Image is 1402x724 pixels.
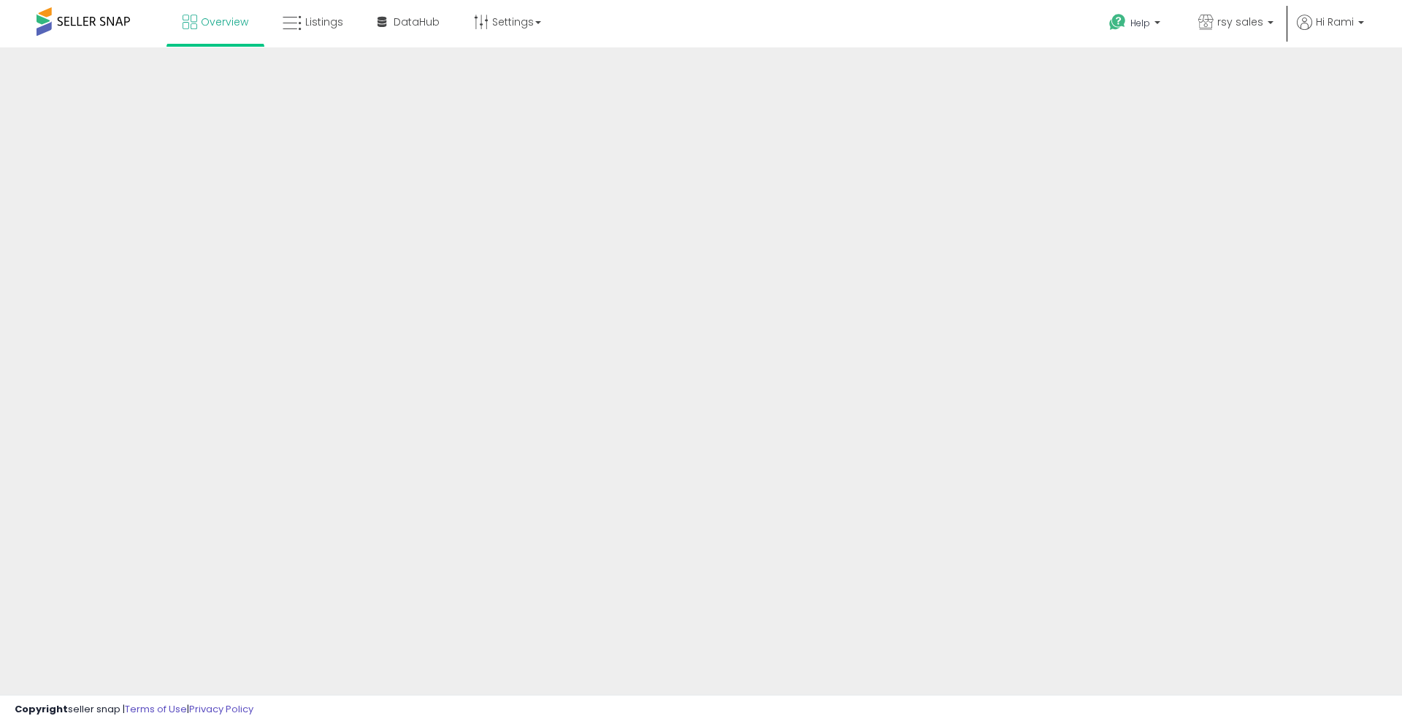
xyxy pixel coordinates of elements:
[201,15,248,29] span: Overview
[1130,17,1150,29] span: Help
[1217,15,1263,29] span: rsy sales
[305,15,343,29] span: Listings
[1297,15,1364,47] a: Hi Rami
[394,15,440,29] span: DataHub
[1108,13,1127,31] i: Get Help
[1098,2,1175,47] a: Help
[1316,15,1354,29] span: Hi Rami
